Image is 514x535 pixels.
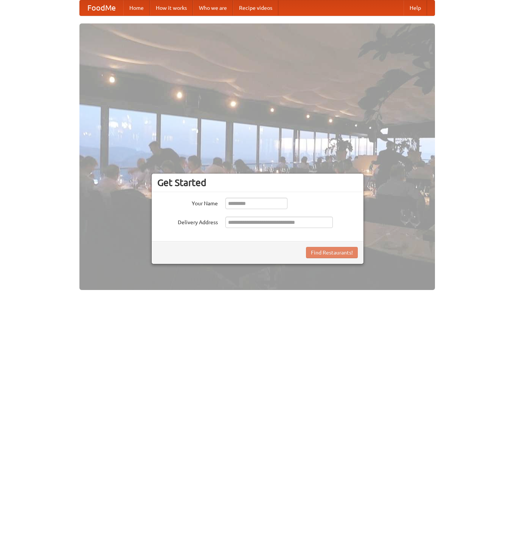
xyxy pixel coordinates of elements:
[150,0,193,16] a: How it works
[157,177,358,188] h3: Get Started
[193,0,233,16] a: Who we are
[233,0,278,16] a: Recipe videos
[157,217,218,226] label: Delivery Address
[404,0,427,16] a: Help
[80,0,123,16] a: FoodMe
[157,198,218,207] label: Your Name
[306,247,358,258] button: Find Restaurants!
[123,0,150,16] a: Home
